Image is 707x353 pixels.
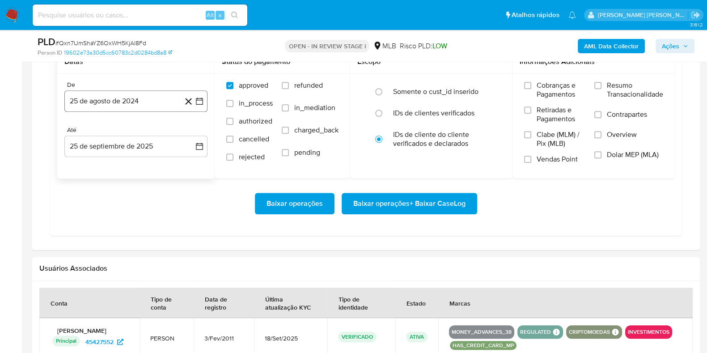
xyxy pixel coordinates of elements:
[38,49,62,57] b: Person ID
[598,11,688,19] p: danilo.toledo@mercadolivre.com
[432,41,447,51] span: LOW
[219,11,221,19] span: s
[207,11,214,19] span: Alt
[584,39,639,53] b: AML Data Collector
[373,41,396,51] div: MLB
[39,264,693,273] h2: Usuários Associados
[690,21,703,28] span: 3.161.2
[656,39,694,53] button: Ações
[225,9,244,21] button: search-icon
[38,34,55,49] b: PLD
[568,11,576,19] a: Notificações
[55,38,146,47] span: # Qxn7UmShaYZ6OxWH5KjAl8Fd
[285,40,369,52] p: OPEN - IN REVIEW STAGE I
[578,39,645,53] button: AML Data Collector
[691,10,700,20] a: Sair
[33,9,247,21] input: Pesquise usuários ou casos...
[64,49,172,57] a: 19602e73a30d5cc60783c2d0284bd8a8
[399,41,447,51] span: Risco PLD:
[662,39,679,53] span: Ações
[512,10,559,20] span: Atalhos rápidos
